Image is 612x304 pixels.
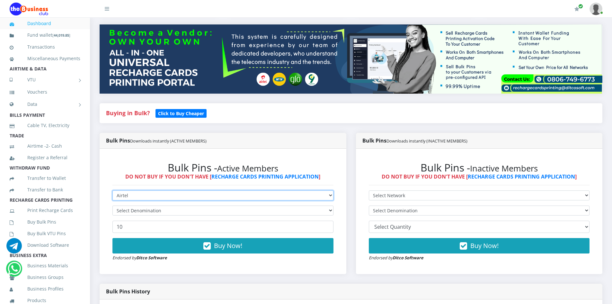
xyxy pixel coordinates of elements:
strong: Ditco Software [393,255,423,261]
a: VTU [10,72,80,88]
span: Buy Now! [214,241,242,250]
b: Click to Buy Cheaper [158,110,204,116]
a: Dashboard [10,16,80,31]
small: Active Members [217,163,278,174]
a: Register a Referral [10,150,80,165]
button: Buy Now! [112,238,333,253]
strong: Ditco Software [136,255,167,261]
a: Business Profiles [10,281,80,296]
a: Chat for support [6,243,22,253]
a: Vouchers [10,85,80,99]
h2: Bulk Pins - [369,161,590,174]
strong: DO NOT BUY IF YOU DON'T HAVE [ ] [382,173,577,180]
a: Miscellaneous Payments [10,51,80,66]
small: [ ] [52,33,70,38]
a: Print Recharge Cards [10,203,80,218]
strong: Bulk Pins [106,137,207,144]
a: Download Software [10,238,80,253]
a: Business Groups [10,270,80,285]
strong: Bulk Pins History [106,288,150,295]
a: Transfer to Bank [10,182,80,197]
a: Buy Bulk Pins [10,215,80,229]
i: Renew/Upgrade Subscription [574,6,579,12]
a: Cable TV, Electricity [10,118,80,133]
strong: Buying in Bulk? [106,109,150,117]
a: RECHARGE CARDS PRINTING APPLICATION [211,173,319,180]
strong: Bulk Pins [362,137,467,144]
a: Airtime -2- Cash [10,139,80,153]
a: Fund wallet[44,019.85] [10,28,80,43]
a: Transfer to Wallet [10,171,80,186]
img: multitenant_rcp.png [100,24,602,94]
span: Renew/Upgrade Subscription [578,4,583,9]
small: Downloads instantly (INACTIVE MEMBERS) [386,138,467,144]
h2: Bulk Pins - [112,161,333,174]
b: 44,019.85 [54,33,69,38]
small: Endorsed by [112,255,167,261]
small: Inactive Members [470,163,538,174]
a: Buy Bulk VTU Pins [10,226,80,241]
img: User [590,3,602,15]
span: Buy Now! [470,241,499,250]
img: Logo [10,3,48,15]
a: Transactions [10,40,80,54]
a: Click to Buy Cheaper [155,109,207,117]
a: Chat for support [8,266,21,276]
a: Business Materials [10,258,80,273]
a: Data [10,96,80,112]
a: RECHARGE CARDS PRINTING APPLICATION [468,173,575,180]
button: Buy Now! [369,238,590,253]
strong: DO NOT BUY IF YOU DON'T HAVE [ ] [125,173,320,180]
small: Endorsed by [369,255,423,261]
small: Downloads instantly (ACTIVE MEMBERS) [130,138,207,144]
input: Enter Quantity [112,221,333,233]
